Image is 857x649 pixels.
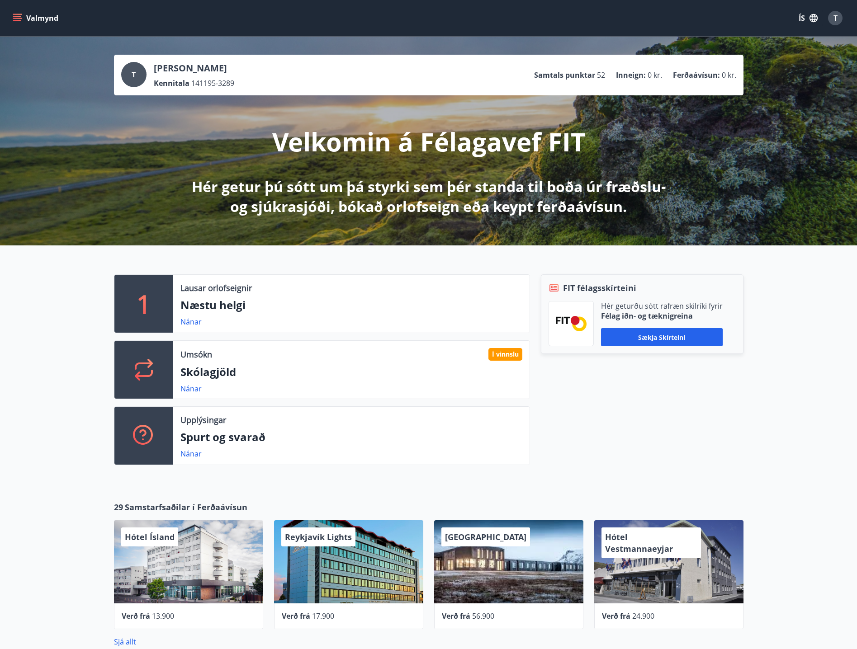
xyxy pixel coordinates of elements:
[648,70,662,80] span: 0 kr.
[632,611,654,621] span: 24.900
[602,611,630,621] span: Verð frá
[616,70,646,80] p: Inneign :
[180,297,522,313] p: Næstu helgi
[285,531,352,542] span: Reykjavík Lights
[191,78,234,88] span: 141195-3289
[282,611,310,621] span: Verð frá
[154,78,189,88] p: Kennitala
[556,316,587,331] img: FPQVkF9lTnNbbaRSFyT17YYeljoOGk5m51IhT0bO.png
[122,611,150,621] span: Verð frá
[824,7,846,29] button: T
[180,384,202,394] a: Nánar
[722,70,736,80] span: 0 kr.
[312,611,334,621] span: 17.900
[132,70,136,80] span: T
[180,282,252,294] p: Lausar orlofseignir
[563,282,636,294] span: FIT félagsskírteini
[11,10,62,26] button: menu
[601,328,723,346] button: Sækja skírteini
[597,70,605,80] span: 52
[180,317,202,327] a: Nánar
[180,348,212,360] p: Umsókn
[445,531,526,542] span: [GEOGRAPHIC_DATA]
[534,70,595,80] p: Samtals punktar
[125,501,247,513] span: Samstarfsaðilar í Ferðaávísun
[137,287,151,321] p: 1
[180,449,202,459] a: Nánar
[114,637,136,647] a: Sjá allt
[605,531,673,554] span: Hótel Vestmannaeyjar
[833,13,838,23] span: T
[472,611,494,621] span: 56.900
[180,364,522,380] p: Skólagjöld
[794,10,823,26] button: ÍS
[601,311,723,321] p: Félag iðn- og tæknigreina
[601,301,723,311] p: Hér geturðu sótt rafræn skilríki fyrir
[488,348,522,361] div: Í vinnslu
[154,62,234,75] p: [PERSON_NAME]
[190,177,668,216] p: Hér getur þú sótt um þá styrki sem þér standa til boða úr fræðslu- og sjúkrasjóði, bókað orlofsei...
[180,429,522,445] p: Spurt og svarað
[114,501,123,513] span: 29
[180,414,226,426] p: Upplýsingar
[152,611,174,621] span: 13.900
[442,611,470,621] span: Verð frá
[673,70,720,80] p: Ferðaávísun :
[125,531,175,542] span: Hótel Ísland
[272,124,585,159] p: Velkomin á Félagavef FIT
